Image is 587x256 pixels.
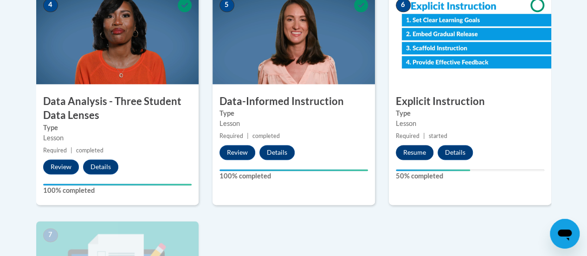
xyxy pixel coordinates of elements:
div: Lesson [219,118,368,129]
h3: Data-Informed Instruction [213,94,375,109]
button: Details [259,145,295,160]
div: Your progress [396,169,470,171]
span: Required [43,147,67,154]
div: Lesson [396,118,544,129]
div: Lesson [43,133,192,143]
button: Resume [396,145,433,160]
span: 7 [43,228,58,242]
label: Type [219,108,368,118]
h3: Data Analysis - Three Student Data Lenses [36,94,199,123]
label: 100% completed [43,185,192,196]
span: | [247,132,249,139]
div: Your progress [43,184,192,185]
span: | [71,147,72,154]
h3: Explicit Instruction [389,94,551,109]
label: Type [396,108,544,118]
span: completed [76,147,103,154]
span: Required [396,132,419,139]
label: 100% completed [219,171,368,181]
iframe: Button to launch messaging window [550,219,580,249]
span: completed [252,132,280,139]
span: | [423,132,425,139]
button: Review [43,159,79,174]
button: Review [219,145,255,160]
label: Type [43,123,192,133]
span: Required [219,132,243,139]
button: Details [438,145,473,160]
button: Details [83,159,118,174]
span: started [429,132,447,139]
label: 50% completed [396,171,544,181]
div: Your progress [219,169,368,171]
